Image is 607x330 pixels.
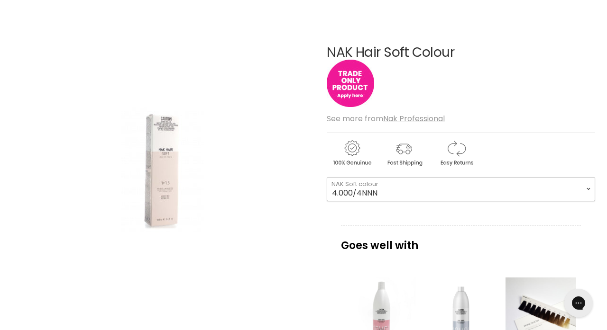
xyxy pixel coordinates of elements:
h1: NAK Hair Soft Colour [327,45,595,60]
p: Goes well with [341,225,581,256]
img: shipping.gif [379,139,429,168]
img: genuine.gif [327,139,377,168]
img: tradeonly_small.jpg [327,60,374,107]
div: NAK Hair Soft Colour image. Click or Scroll to Zoom. [12,22,312,321]
a: Nak Professional [383,113,445,124]
img: returns.gif [431,139,481,168]
iframe: Gorgias live chat messenger [560,285,598,321]
img: NAK Hair Soft Colour [79,47,245,296]
span: See more from [327,113,445,124]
